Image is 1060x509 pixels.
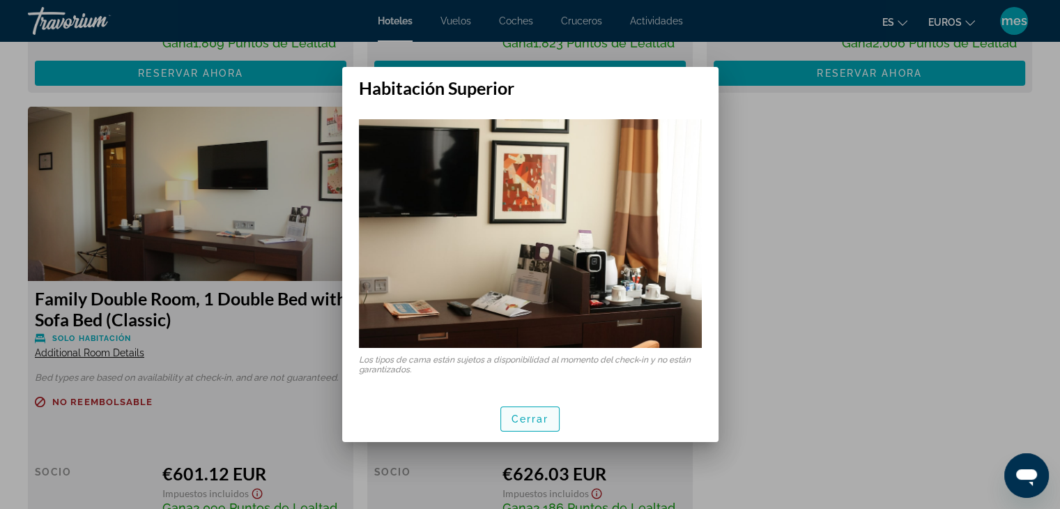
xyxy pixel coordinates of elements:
img: 297163d5-2379-4cff-9bdb-e09f44574c55.jpeg [359,119,702,348]
font: Cerrar [512,413,549,425]
font: Los tipos de cama están sujetos a disponibilidad al momento del check-in y no están garantizados. [359,355,691,374]
font: Habitación Superior [359,77,514,98]
button: Cerrar [500,407,560,432]
iframe: Botón para iniciar la ventana de mensajería [1004,453,1049,498]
